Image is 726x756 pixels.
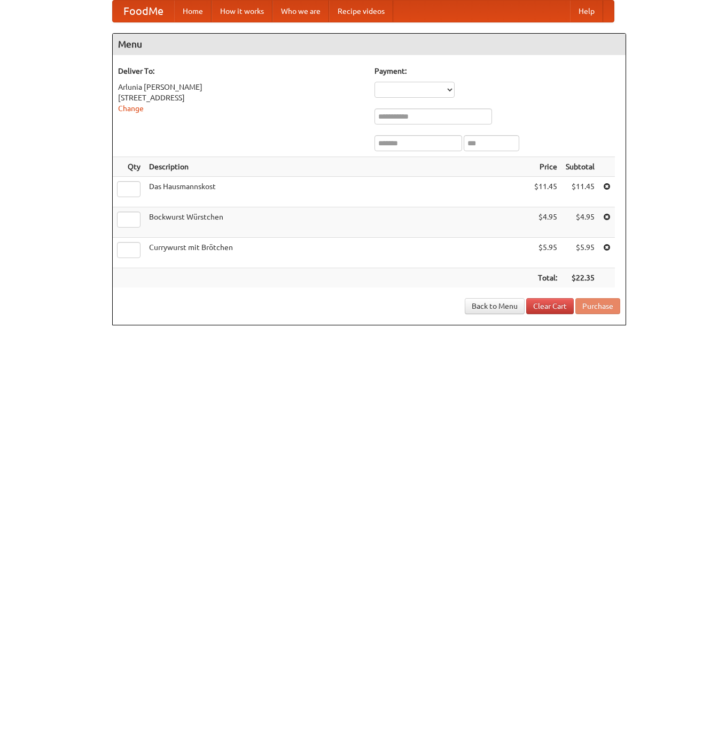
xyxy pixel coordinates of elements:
[570,1,603,22] a: Help
[561,207,599,238] td: $4.95
[145,238,530,268] td: Currywurst mit Brötchen
[530,177,561,207] td: $11.45
[118,82,364,92] div: Arlunia [PERSON_NAME]
[575,298,620,314] button: Purchase
[561,238,599,268] td: $5.95
[561,268,599,288] th: $22.35
[145,177,530,207] td: Das Hausmannskost
[530,207,561,238] td: $4.95
[465,298,525,314] a: Back to Menu
[530,238,561,268] td: $5.95
[118,66,364,76] h5: Deliver To:
[561,157,599,177] th: Subtotal
[530,268,561,288] th: Total:
[561,177,599,207] td: $11.45
[113,34,626,55] h4: Menu
[374,66,620,76] h5: Payment:
[118,92,364,103] div: [STREET_ADDRESS]
[530,157,561,177] th: Price
[526,298,574,314] a: Clear Cart
[329,1,393,22] a: Recipe videos
[174,1,212,22] a: Home
[145,207,530,238] td: Bockwurst Würstchen
[113,157,145,177] th: Qty
[145,157,530,177] th: Description
[113,1,174,22] a: FoodMe
[272,1,329,22] a: Who we are
[118,104,144,113] a: Change
[212,1,272,22] a: How it works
